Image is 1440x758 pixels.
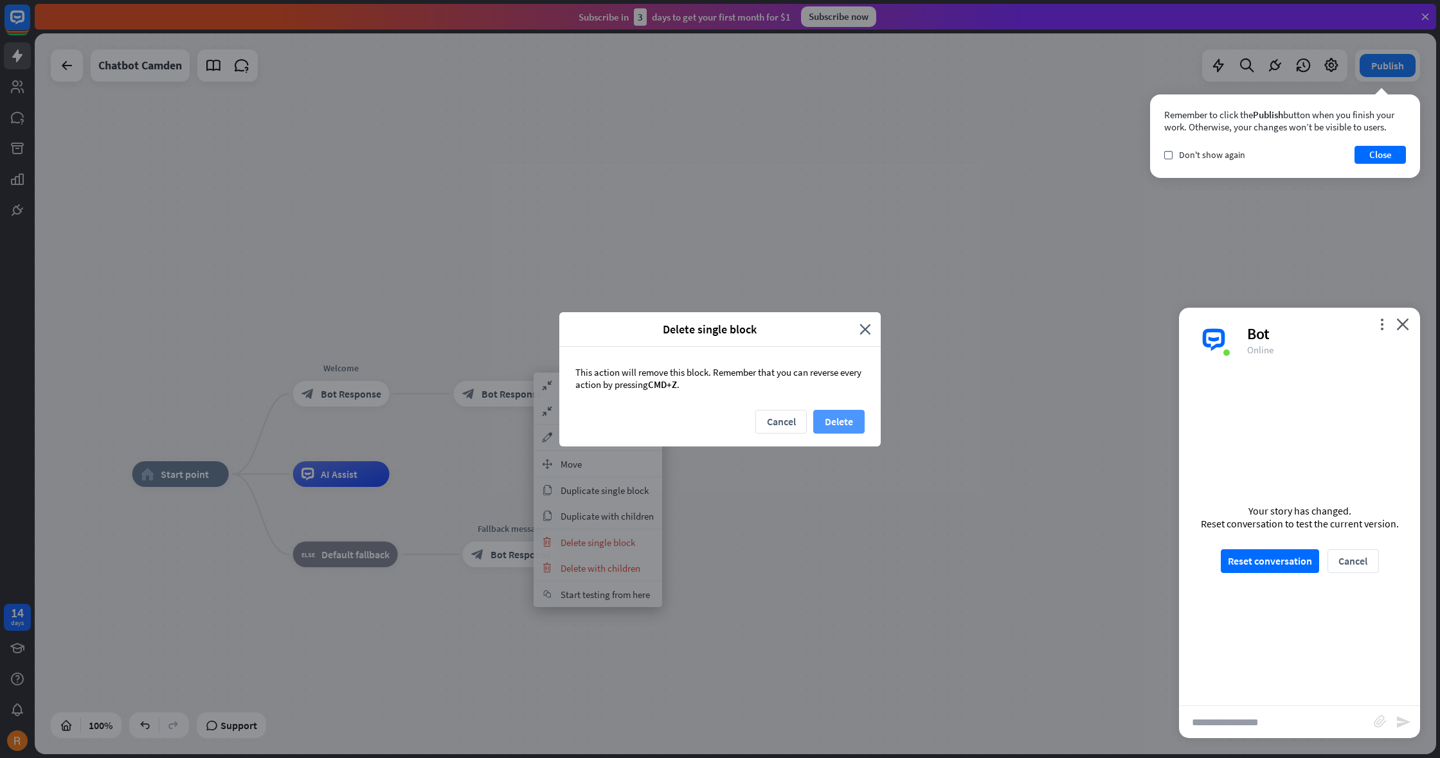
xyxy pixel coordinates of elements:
button: Close [1354,146,1406,164]
button: Cancel [1327,549,1379,573]
i: close [860,322,871,337]
div: Bot [1247,324,1405,344]
button: Delete [813,410,865,434]
div: Remember to click the button when you finish your work. Otherwise, your changes won’t be visible ... [1164,109,1406,133]
span: Publish [1253,109,1283,121]
span: CMD+Z [648,378,677,391]
div: Your story has changed. [1201,504,1399,517]
button: Cancel [755,410,807,434]
span: Delete single block [569,322,850,337]
button: Open LiveChat chat widget [10,5,49,44]
i: close [1396,318,1409,330]
span: Don't show again [1179,149,1245,161]
div: This action will remove this block. Remember that you can reverse every action by pressing . [559,347,881,410]
i: block_attachment [1374,715,1387,728]
div: Online [1247,344,1405,356]
i: more_vert [1376,318,1388,330]
i: send [1396,714,1411,730]
div: Reset conversation to test the current version. [1201,517,1399,530]
button: Reset conversation [1221,549,1319,573]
